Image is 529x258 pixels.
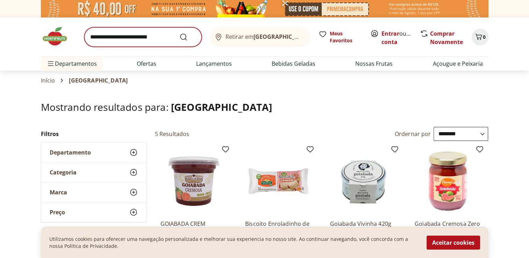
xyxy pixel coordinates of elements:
span: Departamento [50,149,91,156]
h2: 5 Resultados [155,130,190,138]
img: Goiabada Vivinha 420g [330,148,396,214]
button: Aceitar cookies [427,236,480,250]
a: GOIABADA CREM RESERVA DE [GEOGRAPHIC_DATA] [160,220,227,235]
a: Comprar Novamente [430,30,463,46]
p: Utilizamos cookies para oferecer uma navegação personalizada e melhorar sua experiencia no nosso ... [49,236,418,250]
b: [GEOGRAPHIC_DATA]/[GEOGRAPHIC_DATA] [253,33,371,41]
h2: Filtros [41,127,146,141]
span: [GEOGRAPHIC_DATA] [171,100,272,114]
button: Categoria [41,163,146,182]
button: Carrinho [472,29,488,45]
a: Meus Favoritos [319,30,362,44]
span: 0 [483,34,486,40]
a: Açougue e Peixaria [433,59,482,68]
button: Submit Search [179,33,196,41]
a: Criar conta [381,30,420,46]
a: Ofertas [137,59,156,68]
button: Preço [41,202,146,222]
a: Bebidas Geladas [272,59,315,68]
button: Retirar em[GEOGRAPHIC_DATA]/[GEOGRAPHIC_DATA] [210,27,310,47]
span: ou [381,29,413,46]
img: GOIABADA CREM RESERVA DE MINAS 400g [160,148,227,214]
a: Início [41,77,55,84]
span: [GEOGRAPHIC_DATA] [69,77,128,84]
img: Goiabada Cremosa Zero Flormel 210G [415,148,481,214]
span: Marca [50,189,67,196]
a: Entrar [381,30,399,37]
a: Nossas Frutas [355,59,393,68]
a: Goiabada Cremosa Zero Flormel 210G [415,220,481,235]
img: Hortifruti [41,26,76,47]
a: Lançamentos [196,59,232,68]
button: Departamento [41,143,146,162]
a: Biscoito Enroladinho de Goiabada Sem Glúten Kodilar 65g [245,220,312,235]
input: search [84,27,202,47]
span: Preço [50,209,65,216]
span: Categoria [50,169,77,176]
img: Biscoito Enroladinho de Goiabada Sem Glúten Kodilar 65g [245,148,312,214]
button: Menu [47,55,55,72]
a: Goiabada Vivinha 420g [330,220,396,235]
span: Departamentos [47,55,97,72]
span: Retirar em [226,34,303,40]
label: Ordernar por [395,130,431,138]
span: Meus Favoritos [330,30,362,44]
h1: Mostrando resultados para: [41,101,488,113]
button: Marca [41,182,146,202]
